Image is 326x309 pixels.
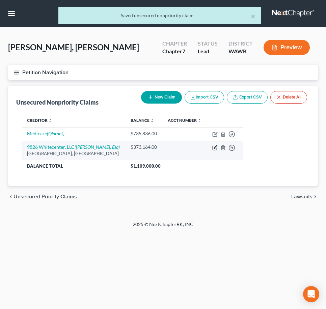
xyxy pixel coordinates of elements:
i: chevron_right [313,194,318,199]
div: $373,164.00 [131,144,157,150]
button: Petition Navigation [8,65,318,80]
i: (Qlarant) [47,131,64,136]
span: $1,109,000.00 [131,163,161,169]
i: chevron_left [8,194,13,199]
i: unfold_more [150,119,154,123]
div: Chapter [162,40,187,48]
button: chevron_left Unsecured Priority Claims [8,194,77,199]
button: New Claim [141,91,182,104]
a: 9826 Whitecenter, LLC([PERSON_NAME], Esq) [27,144,120,150]
i: unfold_more [48,119,52,123]
div: $735,836.00 [131,130,157,137]
button: × [251,12,255,20]
div: District [228,40,253,48]
div: Lead [198,48,218,55]
a: Acct Number unfold_more [168,118,201,123]
div: Saved unsecured nonpriority claim [64,12,255,19]
button: Preview [264,40,310,55]
div: Status [198,40,218,48]
div: Open Intercom Messenger [303,286,319,302]
i: ([PERSON_NAME], Esq) [75,144,120,150]
div: Unsecured Nonpriority Claims [16,98,99,106]
span: Lawsuits [291,194,313,199]
div: 2025 © NextChapterBK, INC [42,221,284,233]
th: Balance Total [22,160,125,172]
span: 7 [182,48,185,54]
a: Medicare(Qlarant) [27,131,64,136]
div: [GEOGRAPHIC_DATA], [GEOGRAPHIC_DATA] [27,150,120,157]
a: Balance unfold_more [131,118,154,123]
a: Creditor unfold_more [27,118,52,123]
i: unfold_more [197,119,201,123]
a: Export CSV [227,91,268,104]
div: WAWB [228,48,253,55]
span: [PERSON_NAME], [PERSON_NAME] [8,42,139,52]
span: Unsecured Priority Claims [13,194,77,199]
div: Chapter [162,48,187,55]
button: Delete All [270,91,307,104]
button: Lawsuits chevron_right [291,194,318,199]
button: Import CSV [185,91,224,104]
